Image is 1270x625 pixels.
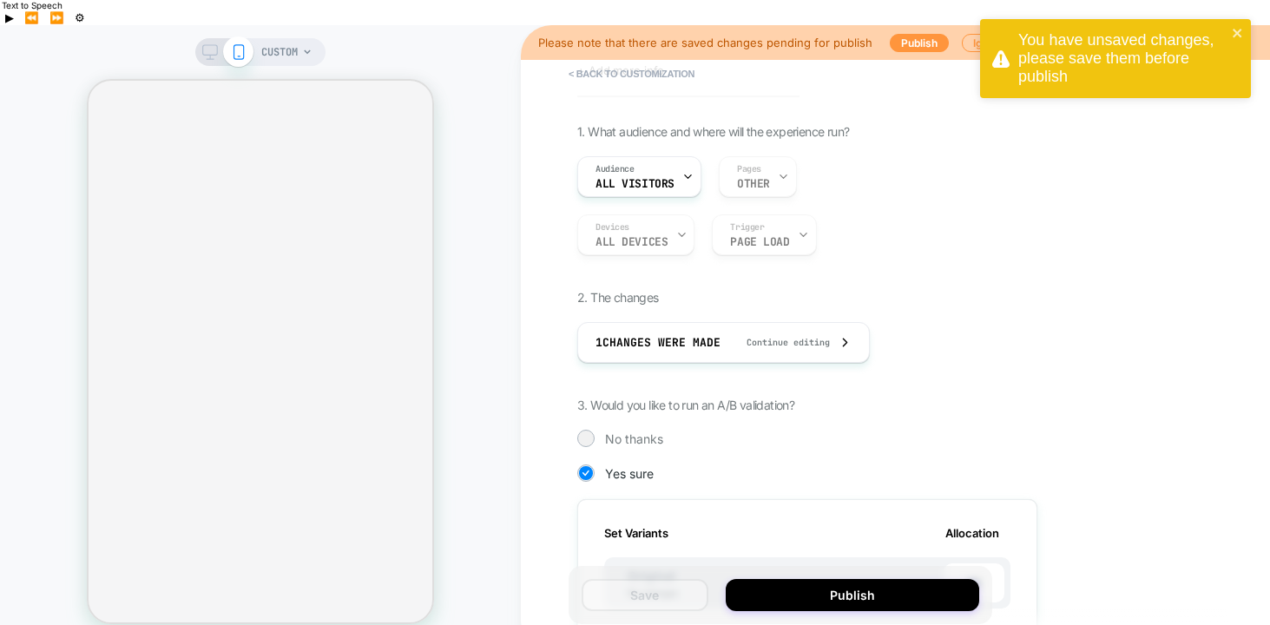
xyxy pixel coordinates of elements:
[582,579,708,611] button: Save
[19,10,44,25] button: Previous
[560,60,703,88] button: < Back to customization
[1232,26,1244,43] button: close
[44,10,69,25] button: Forward
[596,335,721,350] span: 1 Changes were made
[605,431,663,446] span: No thanks
[726,579,979,611] button: Publish
[890,34,949,52] button: Publish
[596,178,674,190] span: All Visitors
[69,10,90,25] button: Settings
[605,466,654,481] span: Yes sure
[945,526,999,540] span: Allocation
[729,337,830,348] span: Continue editing
[577,290,659,305] span: 2. The changes
[577,398,794,412] span: 3. Would you like to run an A/B validation?
[261,38,298,66] span: CUSTOM
[596,163,635,175] span: Audience
[604,526,668,540] span: Set Variants
[577,124,849,139] span: 1. What audience and where will the experience run?
[1018,31,1227,86] div: You have unsaved changes, please save them before publish
[962,34,1017,52] button: Ignore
